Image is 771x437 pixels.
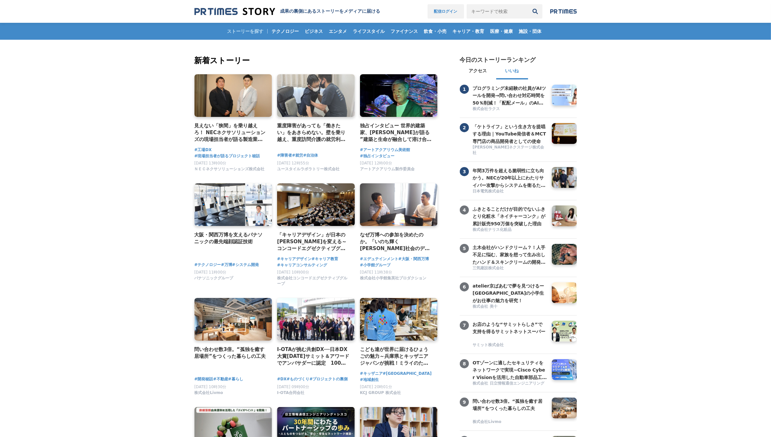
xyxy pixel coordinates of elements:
[360,270,392,275] span: [DATE] 11時38分
[277,346,350,367] h4: I-OTAが挑む共創DX──日本DX大賞[DATE]サミット＆アワードでアンバサダーに認定 100社連携で拓く“共感される製造業DX”の新たな地平
[450,23,487,40] a: キャリア・教育
[310,376,348,382] span: #プロジェクトの裏側
[277,152,292,159] a: #障害者
[473,205,547,226] a: ふきとることだけが目的でないふきとり化粧水「ネイチャーコンク」が累計販売950万個を突破した理由
[360,377,379,383] a: #地域創生
[194,376,213,382] a: #開発秘話
[473,282,547,304] h3: atelier京ばあむで夢を見つけるー[GEOGRAPHIC_DATA]の小学生がお仕事の魅力を研究！
[496,64,528,79] button: いいね
[450,28,487,34] span: キャリア・教育
[194,346,267,360] h4: 問い合わせ数3倍。“孤独を癒す居場所”をつくった暮らしの工夫
[360,275,426,281] span: 株式会社小学館集英社プロダクション
[269,28,301,34] span: テクノロジー
[312,256,338,262] a: #キャリア教育
[277,168,339,173] a: ユースタイルラボラトリー株式会社
[487,28,515,34] span: 医療・健康
[277,283,350,288] a: 株式会社コンコードエグゼクティブグループ
[292,152,303,159] a: #就労
[350,23,387,40] a: ライフスタイル
[194,270,227,275] span: [DATE] 11時00分
[194,122,267,143] a: 見えない「狭間」を乗り越えろ！ NECネクサソリューションズの現場担当者が語る製造業のDX成功の秘訣
[428,4,464,19] a: 配信ログイン
[473,282,547,303] a: atelier京ばあむで夢を見つけるー[GEOGRAPHIC_DATA]の小学生がお仕事の魅力を研究！
[383,371,432,377] span: #[GEOGRAPHIC_DATA]
[460,205,469,215] span: 4
[360,166,415,172] span: アートアクアリウム製作委員会
[473,265,547,272] a: 三気建設株式会社
[473,321,547,342] a: お店のような“サミットらしさ”で支持を得るサミットネットスーパー
[528,4,542,19] button: 検索
[360,161,392,165] span: [DATE] 12時00分
[277,166,339,172] span: ユースタイルラボラトリー株式会社
[473,244,547,265] a: 土木会社がハンドクリーム？！人手不足に悩む、家族を想って生み出したハンド＆スキンクリームの開発秘話 【主守手（[PERSON_NAME]）ハンド＆スキンクリーム】
[473,106,500,112] span: 株式会社ラクス
[473,265,504,271] span: 三気建設株式会社
[194,153,260,159] a: #現場担当者が語るプロジェクト秘話
[277,275,350,287] span: 株式会社コンコードエグゼクティブグループ
[516,28,544,34] span: 施設・団体
[277,390,304,396] span: I-OTA合同会社
[388,28,420,34] span: ファイナンス
[473,304,498,309] span: 株式会社 美十
[460,359,469,368] span: 8
[277,270,309,275] span: [DATE] 10時00分
[550,9,577,14] img: prtimes
[303,152,318,159] a: #自治体
[421,23,449,40] a: 飲食・小売
[388,23,420,40] a: ファイナンス
[277,376,286,382] a: #DX
[194,275,233,281] span: パナソニックグループ
[360,385,392,389] span: [DATE] 20時01分
[360,371,383,377] a: #キッザニア
[269,23,301,40] a: テクノロジー
[194,161,227,165] span: [DATE] 13時00分
[460,123,469,132] span: 2
[516,23,544,40] a: 施設・団体
[473,123,547,144] a: 「ケトライフ」という生き方を提唱する理由｜YouTube発信者＆MCT専門店の商品開発者としての使命
[194,262,221,268] a: #テクノロジー
[326,28,350,34] span: エンタメ
[277,256,312,262] a: #キャリアデザイン
[473,85,547,106] h3: プログラミング未経験の社員がAIツールを開発→問い合わせ対応時間を50％削減！「配配メール」のAIサポート機能が誕生するまで
[460,244,469,253] span: 5
[460,167,469,176] span: 3
[277,392,304,397] a: I-OTA合同会社
[360,346,432,367] h4: こども達が世界に届けるひょうごの魅力～兵庫県とキッザニア ジャパンが挑戦！ミライのためにできること～
[228,376,243,382] span: #暮らし
[277,231,350,252] a: 「キャリアデザイン」が日本の[PERSON_NAME]を変える～コンコードエグゼクティブグループの挑戦
[473,227,512,233] span: 株式会社ナリス化粧品
[277,385,309,389] span: [DATE] 09時00分
[194,55,439,66] h2: 新着ストーリー
[398,256,429,262] a: #大阪・関西万博
[302,23,326,40] a: ビジネス
[473,419,547,425] a: 株式会社Livmo
[467,4,528,19] input: キーワードで検索
[473,381,547,387] a: 株式会社 日立情報通信エンジニアリング
[473,342,547,348] a: サミット株式会社
[194,7,275,16] img: 成果の裏側にあるストーリーをメディアに届ける
[194,168,265,173] a: ＮＥＣネクサソリューションズ株式会社
[280,8,380,14] h1: 成果の裏側にあるストーリーをメディアに届ける
[473,189,547,195] a: 日本電気株式会社
[473,304,547,310] a: 株式会社 美十
[213,376,228,382] a: #不動産
[360,231,432,252] a: なぜ万博への参加を決めたのか。「いのち輝く[PERSON_NAME]社会のデザイン」の実現に向けて、エデュテインメントの可能性を追求するプロジェクト。
[194,385,227,389] span: [DATE] 10時30分
[473,167,547,188] a: 年間3万件を超える脆弱性に立ち向かう。NECが20年以上にわたりサイバー攻撃からシステムを衛るために実践してきた脆弱性管理の裏側
[286,376,309,382] a: #ものづくり
[473,189,504,194] span: 日本電気株式会社
[473,145,547,156] a: [PERSON_NAME]ネクステージ株式会社
[232,262,259,268] span: #システム開発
